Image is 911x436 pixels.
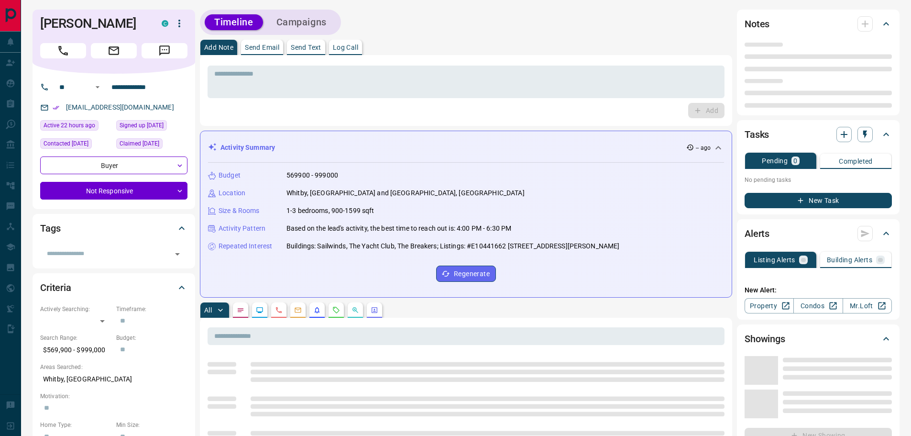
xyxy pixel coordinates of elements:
[40,392,187,401] p: Motivation:
[120,139,159,148] span: Claimed [DATE]
[120,121,164,130] span: Signed up [DATE]
[219,241,272,251] p: Repeated Interest
[162,20,168,27] div: condos.ca
[754,257,795,263] p: Listing Alerts
[745,173,892,187] p: No pending tasks
[762,157,788,164] p: Pending
[92,81,103,93] button: Open
[294,306,302,314] svg: Emails
[219,224,265,234] p: Activity Pattern
[313,306,321,314] svg: Listing Alerts
[371,306,378,314] svg: Agent Actions
[745,331,785,347] h2: Showings
[40,363,187,371] p: Areas Searched:
[40,421,111,429] p: Home Type:
[219,188,245,198] p: Location
[116,120,187,134] div: Sat Aug 02 2025
[40,157,187,174] div: Buyer
[219,170,241,180] p: Budget
[44,121,95,130] span: Active 22 hours ago
[116,334,187,342] p: Budget:
[745,327,892,350] div: Showings
[204,44,233,51] p: Add Note
[40,217,187,240] div: Tags
[219,206,260,216] p: Size & Rooms
[745,285,892,295] p: New Alert:
[696,144,711,152] p: -- ago
[40,138,111,152] div: Sat Aug 02 2025
[44,139,88,148] span: Contacted [DATE]
[40,182,187,200] div: Not Responsive
[286,188,525,198] p: Whitby, [GEOGRAPHIC_DATA] and [GEOGRAPHIC_DATA], [GEOGRAPHIC_DATA]
[286,170,338,180] p: 569900 - 999000
[208,139,724,157] div: Activity Summary-- ago
[745,298,794,313] a: Property
[745,127,769,142] h2: Tasks
[256,306,263,314] svg: Lead Browsing Activity
[745,222,892,245] div: Alerts
[40,371,187,387] p: Whitby, [GEOGRAPHIC_DATA]
[275,306,283,314] svg: Calls
[116,305,187,313] p: Timeframe:
[66,103,174,111] a: [EMAIL_ADDRESS][DOMAIN_NAME]
[333,44,358,51] p: Log Call
[40,305,111,313] p: Actively Searching:
[267,14,336,30] button: Campaigns
[237,306,244,314] svg: Notes
[205,14,263,30] button: Timeline
[351,306,359,314] svg: Opportunities
[53,104,59,111] svg: Email Verified
[204,307,212,313] p: All
[745,193,892,208] button: New Task
[839,158,873,165] p: Completed
[286,224,511,234] p: Based on the lead's activity, the best time to reach out is: 4:00 PM - 6:30 PM
[91,43,137,58] span: Email
[171,247,184,261] button: Open
[793,298,843,313] a: Condos
[332,306,340,314] svg: Requests
[220,143,275,153] p: Activity Summary
[745,16,769,32] h2: Notes
[286,206,374,216] p: 1-3 bedrooms, 900-1599 sqft
[116,421,187,429] p: Min Size:
[40,16,147,31] h1: [PERSON_NAME]
[40,280,71,295] h2: Criteria
[245,44,279,51] p: Send Email
[745,12,892,35] div: Notes
[843,298,892,313] a: Mr.Loft
[40,276,187,299] div: Criteria
[286,241,619,251] p: Buildings: Sailwinds, The Yacht Club, The Breakers; Listings: #E10441662 [STREET_ADDRESS][PERSON_...
[40,334,111,342] p: Search Range:
[436,266,496,282] button: Regenerate
[40,342,111,358] p: $569,900 - $999,000
[745,226,769,241] h2: Alerts
[793,157,797,164] p: 0
[116,138,187,152] div: Sat Aug 02 2025
[40,221,60,236] h2: Tags
[745,123,892,146] div: Tasks
[291,44,321,51] p: Send Text
[142,43,187,58] span: Message
[40,120,111,134] div: Tue Aug 12 2025
[40,43,86,58] span: Call
[827,257,872,263] p: Building Alerts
